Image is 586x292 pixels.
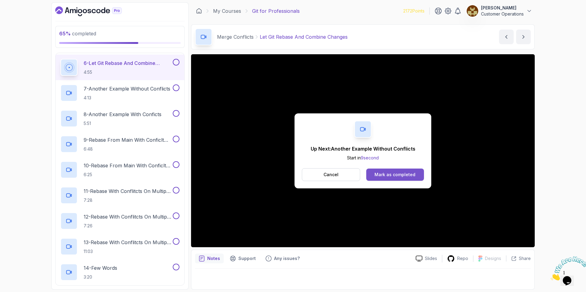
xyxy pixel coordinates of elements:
[361,155,379,160] span: 9 second
[84,136,172,144] p: 9 - Rebase From Main With Conficlt Part 1
[217,33,254,41] p: Merge Conflicts
[195,254,224,263] button: notes button
[374,172,415,178] div: Mark as completed
[60,264,179,281] button: 14-Few Words3:20
[506,255,531,262] button: Share
[191,54,535,247] iframe: 7 - Let git rebase and combine changes without fixing conflicts
[548,254,586,283] iframe: chat widget
[84,187,172,195] p: 11 - Rebase With Conflitcts On Multiple Commits Part 1
[481,11,524,17] p: Customer Operations
[60,238,179,255] button: 13-Rebase With Conflitcts On Multiple Commits Part 311:03
[60,187,179,204] button: 11-Rebase With Conflitcts On Multiple Commits Part 17:28
[60,59,179,76] button: 6-Let Git Rebase And Combine Changes4:55
[226,254,259,263] button: Support button
[366,169,424,181] button: Mark as completed
[2,2,40,27] img: Chat attention grabber
[403,8,425,14] p: 2172 Points
[262,254,303,263] button: Feedback button
[466,5,532,17] button: user profile image[PERSON_NAME]Customer Operations
[196,8,202,14] a: Dashboard
[84,59,172,67] p: 6 - Let Git Rebase And Combine Changes
[60,212,179,230] button: 12-Rebase With Conflitcts On Multiple Commits Part 27:26
[84,264,117,272] p: 14 - Few Words
[499,30,514,44] button: previous content
[260,33,348,41] p: Let Git Rebase And Combine Changes
[84,162,172,169] p: 10 - Rebase From Main With Conficlt Part 2
[516,30,531,44] button: next content
[55,6,136,16] a: Dashboard
[311,155,415,161] p: Start in
[84,85,170,92] p: 7 - Another Example Without Conflicts
[59,30,71,37] span: 65 %
[274,255,300,262] p: Any issues?
[457,255,468,262] p: Repo
[84,146,172,152] p: 6:48
[213,7,241,15] a: My Courses
[519,255,531,262] p: Share
[84,223,172,229] p: 7:26
[2,2,5,8] span: 1
[324,172,338,178] p: Cancel
[302,168,360,181] button: Cancel
[60,136,179,153] button: 9-Rebase From Main With Conficlt Part 16:48
[84,95,170,101] p: 4:13
[84,120,161,126] p: 5:51
[311,145,415,152] p: Up Next: Another Example Without Conflicts
[59,30,96,37] span: completed
[84,69,172,75] p: 4:55
[84,172,172,178] p: 6:25
[411,255,442,262] a: Slides
[467,5,478,17] img: user profile image
[84,274,117,280] p: 3:20
[60,84,179,101] button: 7-Another Example Without Conflicts4:13
[481,5,524,11] p: [PERSON_NAME]
[207,255,220,262] p: Notes
[84,248,172,255] p: 11:03
[485,255,501,262] p: Designs
[84,239,172,246] p: 13 - Rebase With Conflitcts On Multiple Commits Part 3
[238,255,256,262] p: Support
[252,7,300,15] p: Git for Professionals
[84,197,172,203] p: 7:28
[84,111,161,118] p: 8 - Another Example With Conficts
[60,161,179,178] button: 10-Rebase From Main With Conficlt Part 26:25
[84,213,172,220] p: 12 - Rebase With Conflitcts On Multiple Commits Part 2
[425,255,437,262] p: Slides
[442,255,473,262] a: Repo
[60,110,179,127] button: 8-Another Example With Conficts5:51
